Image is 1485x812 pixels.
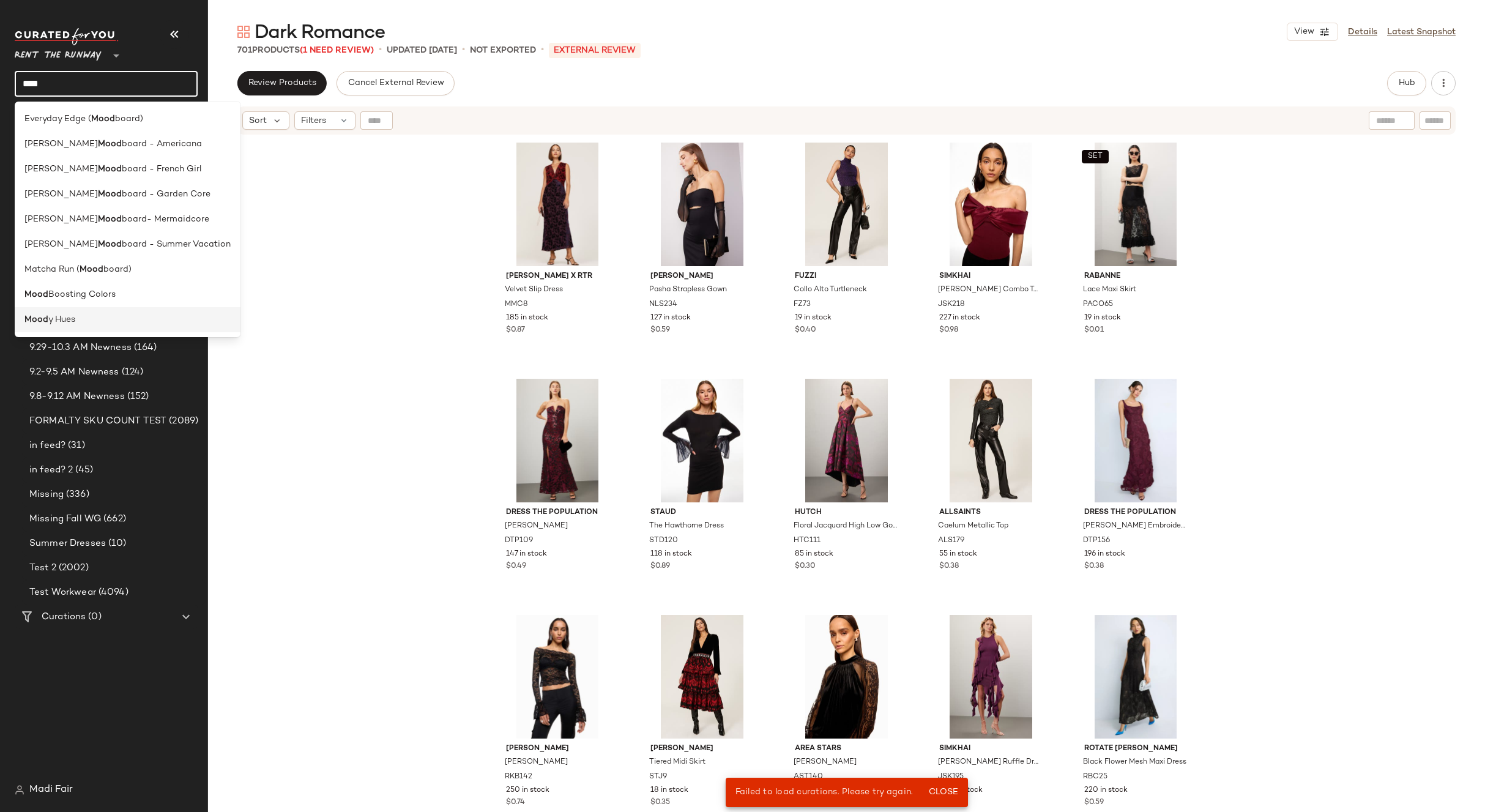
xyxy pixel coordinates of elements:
img: FZ73.jpg [785,143,908,266]
span: Matcha Run ( [24,263,80,276]
img: cfy_white_logo.C9jOOHJF.svg [15,28,119,45]
span: [PERSON_NAME] [505,757,568,768]
span: RBC25 [1083,772,1107,783]
span: $0.87 [506,325,525,336]
span: SET [1087,152,1103,161]
span: Collo Alto Turtleneck [794,285,867,296]
span: ALS179 [938,535,964,546]
span: $0.59 [650,325,670,336]
span: 227 in stock [939,313,980,324]
img: DTP156.jpg [1074,379,1197,502]
span: (336) [64,488,89,502]
img: RBC25.jpg [1074,615,1197,739]
button: View [1287,23,1338,41]
span: $0.30 [795,561,816,572]
span: Boosting Colors [48,288,116,301]
span: [PERSON_NAME] [24,213,98,226]
span: Rent the Runway [15,42,102,64]
span: STD120 [649,535,678,546]
button: SET [1082,150,1109,163]
span: 18 in stock [650,785,688,796]
span: [PERSON_NAME] [794,757,857,768]
b: Mood [24,288,48,301]
b: Mood [98,213,122,226]
span: (2002) [56,561,89,575]
span: Dark Romance [255,21,385,45]
span: • [541,43,544,58]
span: y Hues [48,313,75,326]
span: 196 in stock [1084,549,1125,560]
span: Floral Jacquard High Low Gown [794,521,897,532]
span: JSK195 [938,772,964,783]
p: Not Exported [470,44,536,57]
span: Velvet Slip Dress [505,285,563,296]
span: $0.35 [650,797,670,808]
span: board - French Girl [122,163,201,176]
span: Black Flower Mesh Maxi Dress [1083,757,1186,768]
span: Sort [249,114,267,127]
b: Mood [80,263,103,276]
span: board- Mermaidcore [122,213,209,226]
span: $0.98 [939,325,958,336]
img: RKB142.jpg [496,615,619,739]
span: [PERSON_NAME] [650,743,754,754]
span: Filters [301,114,326,127]
img: JSK195.jpg [929,615,1052,739]
img: JSK218.jpg [929,143,1052,266]
span: [PERSON_NAME] [650,271,754,282]
span: Dress The Population [1084,507,1188,518]
span: (45) [73,463,93,477]
span: MMC8 [505,299,528,310]
span: STJ9 [649,772,667,783]
span: $0.38 [939,561,959,572]
span: View [1293,27,1314,37]
span: 118 in stock [650,549,692,560]
span: 9.8-9.12 AM Newness [29,390,125,404]
span: $0.38 [1084,561,1104,572]
p: updated [DATE] [387,44,457,57]
span: Close [928,788,958,797]
span: [PERSON_NAME] Combo Top [938,285,1041,296]
span: AllSaints [939,507,1043,518]
b: Mood [91,113,115,125]
span: Hub [1398,78,1415,88]
img: svg%3e [15,785,24,795]
b: Mood [98,138,122,151]
button: Close [923,781,962,803]
span: board - Summer Vacation [122,238,231,251]
span: $0.89 [650,561,670,572]
span: 19 in stock [1084,313,1121,324]
span: RKB142 [505,772,532,783]
span: $0.59 [1084,797,1104,808]
span: NLS234 [649,299,677,310]
span: Rabanne [1084,271,1188,282]
span: $0.49 [506,561,526,572]
span: board - Americana [122,138,202,151]
span: 185 in stock [506,313,548,324]
span: The Hawthorne Dress [649,521,724,532]
span: (1 Need Review) [300,46,374,55]
span: SIMKHAI [939,271,1043,282]
span: PACO65 [1083,299,1113,310]
span: 9.29-10.3 AM Newness [29,341,132,355]
span: Fuzzi [795,271,898,282]
span: (164) [132,341,157,355]
span: [PERSON_NAME] [506,743,609,754]
span: (152) [125,390,149,404]
span: $0.01 [1084,325,1104,336]
div: Products [237,44,374,57]
span: Staud [650,507,754,518]
span: board) [103,263,132,276]
img: DTP109.jpg [496,379,619,502]
b: Mood [24,313,48,326]
b: Mood [98,188,122,201]
span: 127 in stock [650,313,691,324]
button: Hub [1387,71,1426,95]
span: Area Stars [795,743,898,754]
span: $0.74 [506,797,525,808]
img: svg%3e [237,26,250,38]
span: [PERSON_NAME] [24,238,98,251]
span: [PERSON_NAME] Ruffle Dress [938,757,1041,768]
span: (10) [106,537,127,551]
span: 250 in stock [506,785,549,796]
